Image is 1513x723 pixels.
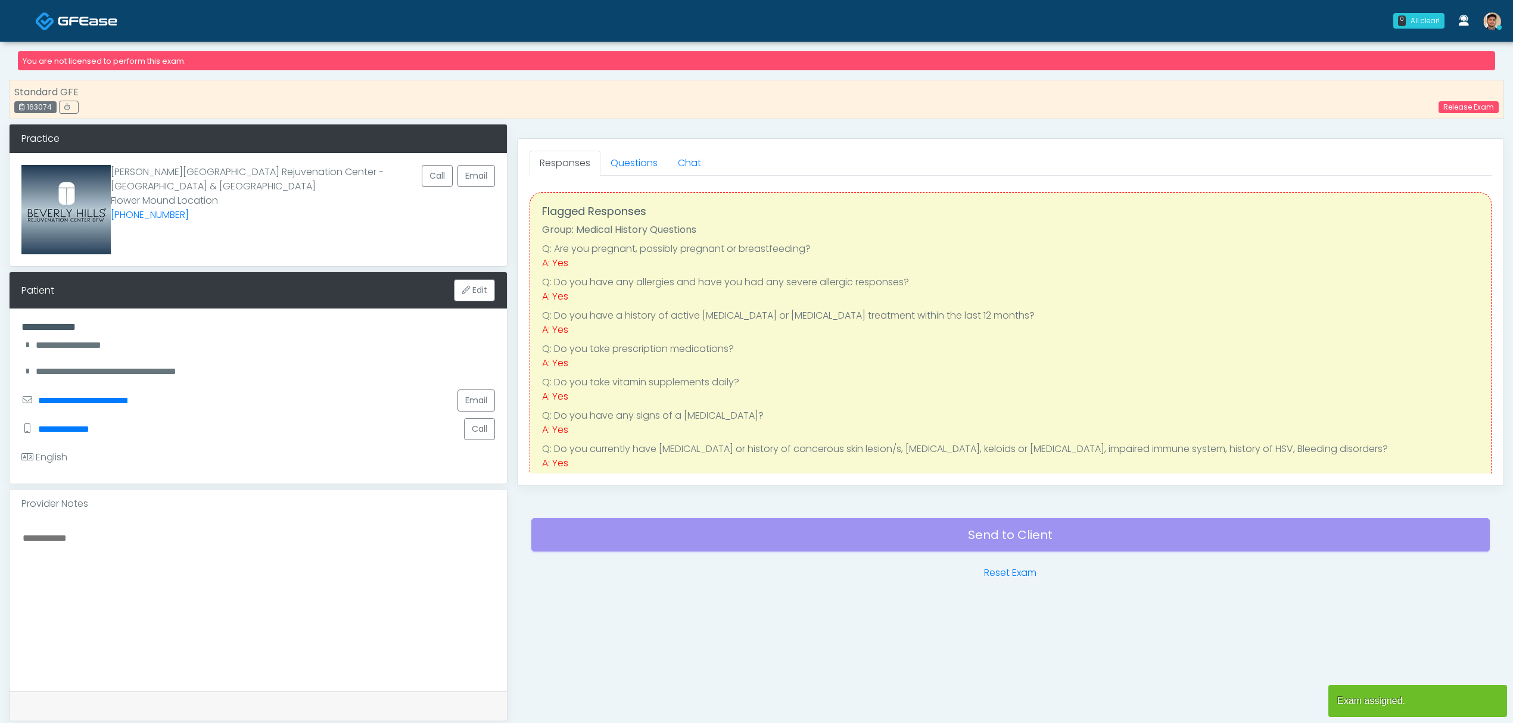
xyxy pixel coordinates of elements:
[984,566,1036,580] a: Reset Exam
[668,151,711,176] a: Chat
[1483,13,1501,30] img: Kenner Medina
[14,101,57,113] div: 163074
[111,165,422,245] p: [PERSON_NAME][GEOGRAPHIC_DATA] Rejuvenation Center - [GEOGRAPHIC_DATA] & [GEOGRAPHIC_DATA] Flower...
[35,11,55,31] img: Docovia
[530,151,600,176] a: Responses
[10,490,507,518] div: Provider Notes
[600,151,668,176] a: Questions
[542,409,1479,423] li: Q: Do you have any signs of a [MEDICAL_DATA]?
[1386,8,1452,33] a: 0 All clear!
[1439,101,1499,113] a: Release Exam
[542,289,1479,304] div: A: Yes
[58,15,117,27] img: Docovia
[1398,15,1406,26] div: 0
[542,389,1479,404] div: A: Yes
[35,1,117,40] a: Docovia
[422,165,453,187] button: Call
[454,279,495,301] button: Edit
[23,56,186,66] small: You are not licensed to perform this exam.
[21,283,54,298] div: Patient
[542,375,1479,389] li: Q: Do you take vitamin supplements daily?
[542,308,1479,323] li: Q: Do you have a history of active [MEDICAL_DATA] or [MEDICAL_DATA] treatment within the last 12 ...
[457,165,495,187] a: Email
[111,208,189,222] a: [PHONE_NUMBER]
[542,256,1479,270] div: A: Yes
[457,389,495,412] a: Email
[542,423,1479,437] div: A: Yes
[1328,685,1507,717] article: Exam assigned.
[542,356,1479,370] div: A: Yes
[21,165,111,254] img: Provider image
[542,242,1479,256] li: Q: Are you pregnant, possibly pregnant or breastfeeding?
[21,450,67,465] div: English
[542,205,1479,218] h4: Flagged Responses
[542,323,1479,337] div: A: Yes
[10,124,507,153] div: Practice
[14,85,79,99] strong: Standard GFE
[542,223,696,236] strong: Group: Medical History Questions
[542,442,1479,456] li: Q: Do you currently have [MEDICAL_DATA] or history of cancerous skin lesion/s, [MEDICAL_DATA], ke...
[542,456,1479,470] div: A: Yes
[464,418,495,440] button: Call
[1411,15,1440,26] div: All clear!
[542,275,1479,289] li: Q: Do you have any allergies and have you had any severe allergic responses?
[542,342,1479,356] li: Q: Do you take prescription medications?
